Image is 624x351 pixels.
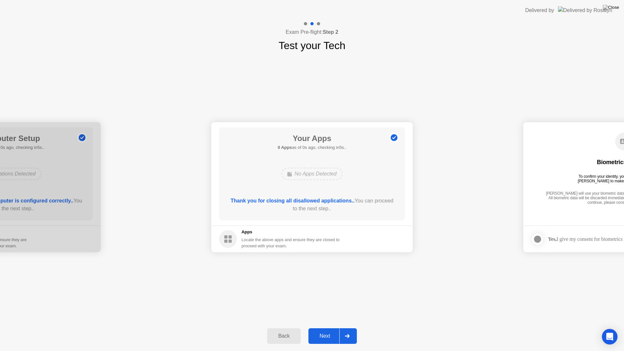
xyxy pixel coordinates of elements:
[525,6,554,14] div: Delivered by
[603,5,619,10] img: Close
[278,133,346,144] h1: Your Apps
[269,333,299,339] div: Back
[323,29,338,35] b: Step 2
[241,229,340,235] h5: Apps
[267,328,301,344] button: Back
[241,237,340,249] div: Locate the above apps and ensure they are closed to proceed with your exam.
[231,198,355,203] b: Thank you for closing all disallowed applications..
[278,144,346,151] h5: as of 0s ago, checking in5s..
[308,328,357,344] button: Next
[228,197,396,213] div: You can proceed to the next step..
[602,329,617,344] div: Open Intercom Messenger
[278,145,292,150] b: 0 Apps
[548,236,556,242] strong: Yes,
[281,168,342,180] div: No Apps Detected
[279,38,345,53] h1: Test your Tech
[310,333,339,339] div: Next
[558,6,612,14] img: Delivered by Rosalyn
[286,28,338,36] h4: Exam Pre-flight:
